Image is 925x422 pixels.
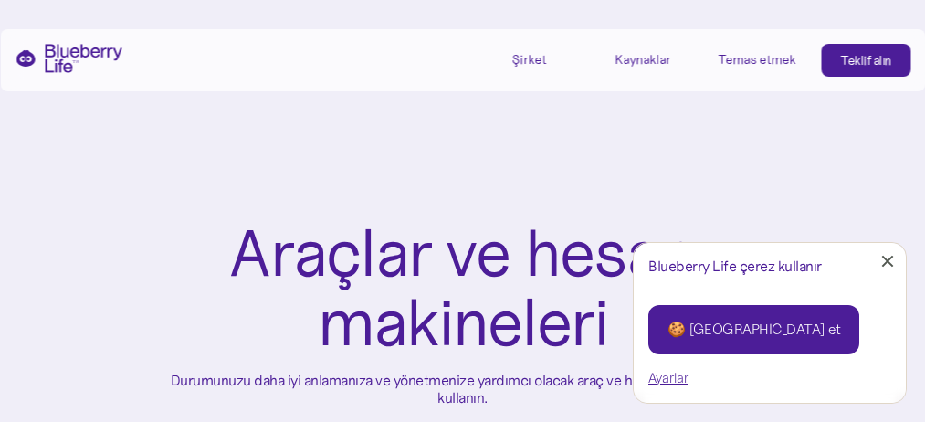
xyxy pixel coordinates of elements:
font: Temas etmek [719,51,796,68]
font: Ayarlar [648,370,688,386]
a: Ev [15,44,122,73]
a: Temas etmek [719,44,801,74]
a: 🍪 [GEOGRAPHIC_DATA] et [648,305,859,354]
a: Teklif alın [822,44,911,77]
font: Şirket [512,51,547,68]
a: Ayarlar [648,369,688,388]
font: Blueberry Life çerez kullanır [648,257,822,275]
font: Durumunuzu daha iyi anlamanıza ve yönetmenize yardımcı olacak araç ve hesap makinelerimizi kullanın. [171,371,755,406]
font: Kaynaklar [615,51,671,68]
font: 🍪 [GEOGRAPHIC_DATA] et [667,321,840,338]
div: Şirket [512,44,594,74]
font: Araçlar ve hesap makineleri [228,212,698,364]
font: Teklif alın [841,52,892,69]
div: Kaynaklar [615,44,698,74]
